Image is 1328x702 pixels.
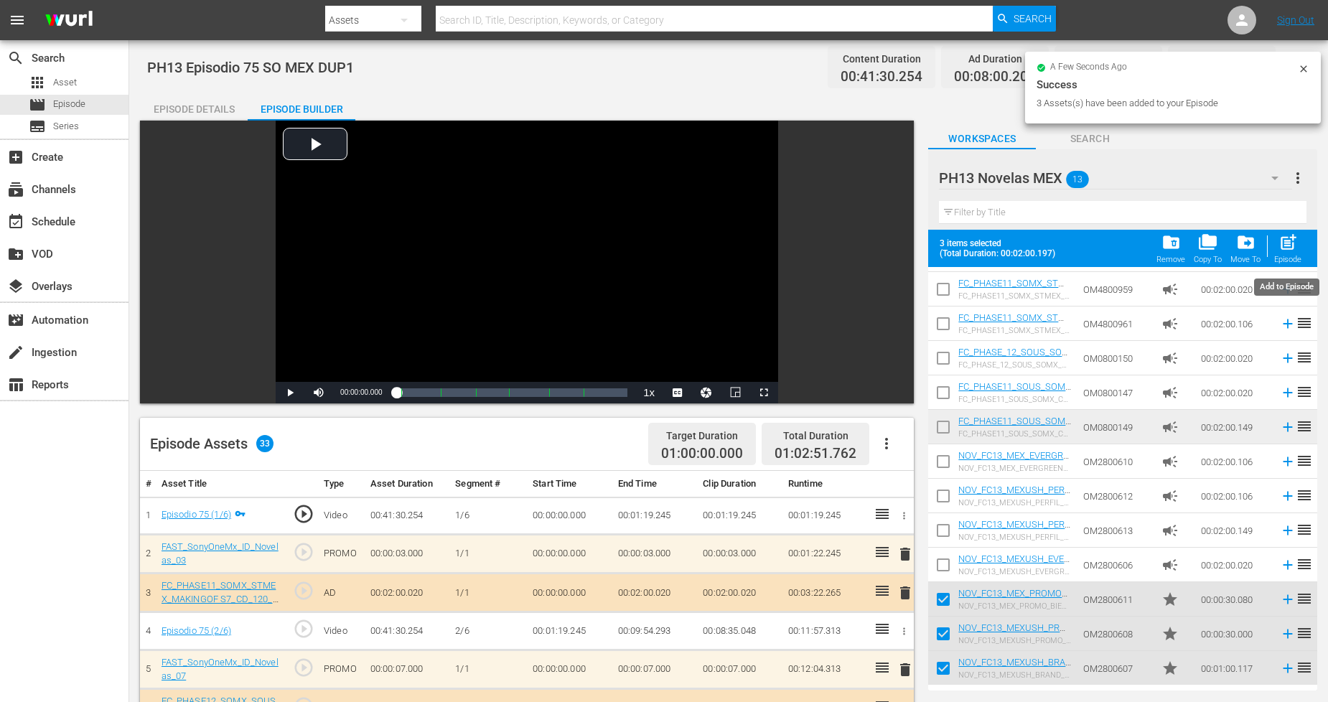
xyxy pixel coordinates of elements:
[954,49,1036,69] div: Ad Duration
[1077,513,1156,548] td: OM2800613
[1181,49,1263,69] div: Total Duration
[1280,419,1296,435] svg: Add to Episode
[293,657,314,678] span: play_circle_outline
[663,382,692,403] button: Captions
[1161,660,1179,677] span: Promo
[140,497,156,535] td: 1
[7,213,24,230] span: Schedule
[940,238,1062,248] span: 3 items selected
[612,535,698,574] td: 00:00:03.000
[1077,375,1156,410] td: OM0800147
[1280,488,1296,504] svg: Add to Episode
[29,96,46,113] span: Episode
[958,360,1071,370] div: FC_PHASE_12_SOUS_SOMX_COMP_TRIVIAS_CD_120
[449,650,527,689] td: 1/1
[1014,6,1052,32] span: Search
[1161,350,1179,367] span: Ad
[1077,617,1156,651] td: OM2800608
[340,388,382,396] span: 00:00:00.000
[1161,315,1179,332] span: Ad
[1195,272,1274,306] td: 00:02:00.020
[958,498,1071,507] div: NOV_FC13_MEXUSH_PERFIL_BARBARA_DOBAR_120
[1161,384,1179,401] span: Ad
[53,75,77,90] span: Asset
[1077,272,1156,306] td: OM4800959
[53,119,79,134] span: Series
[147,59,354,76] span: PH13 Episodio 75 SO MEX DUP1
[782,535,868,574] td: 00:01:22.245
[958,567,1071,576] div: NOV_FC13_MEXUSH_EVERGREEN_DOBAR_120
[775,445,856,462] span: 01:02:51.762
[1289,161,1306,195] button: more_vert
[1280,350,1296,366] svg: Add to Episode
[1195,306,1274,341] td: 00:02:00.106
[749,382,778,403] button: Fullscreen
[248,92,355,121] button: Episode Builder
[1289,169,1306,187] span: more_vert
[958,464,1071,473] div: NOV_FC13_MEX_EVERGREEN_BIENV-REALIDAD_120
[1230,255,1261,264] div: Move To
[958,553,1070,575] a: NOV_FC13_MEXUSH_EVERGREEN_DOBAR_120
[661,446,743,462] span: 01:00:00.000
[1189,228,1226,268] span: Copy Item To Workspace
[928,130,1036,148] span: Workspaces
[958,588,1067,620] a: NOV_FC13_MEX_PROMO_BIENV-REALIDAD_INDEP_30
[304,382,333,403] button: Mute
[1280,591,1296,607] svg: Add to Episode
[276,121,778,403] div: Video Player
[612,612,698,650] td: 00:09:54.293
[958,312,1071,345] a: FC_PHASE11_SOMX_STMEX_MAKINGOF S6_CD_120_ORIGINAL
[527,497,612,535] td: 00:00:00.000
[318,650,365,689] td: PROMO
[162,657,279,681] a: FAST_SonyOneMx_ID_Novelas_07
[449,535,527,574] td: 1/1
[7,50,24,67] span: Search
[1296,590,1313,607] span: reorder
[1280,385,1296,401] svg: Add to Episode
[1226,228,1265,268] span: Move Item To Workspace
[782,574,868,612] td: 00:03:22.265
[1280,626,1296,642] svg: Add to Episode
[1236,233,1255,252] span: drive_file_move
[162,580,279,617] a: FC_PHASE11_SOMX_STMEX_MAKINGOF S7_CD_120_ORIGINAL_v2
[697,612,782,650] td: 00:08:35.048
[527,574,612,612] td: 00:00:00.000
[697,650,782,689] td: 00:00:07.000
[397,388,628,397] div: Progress Bar
[1280,454,1296,469] svg: Add to Episode
[140,92,248,126] div: Episode Details
[1195,479,1274,513] td: 00:02:00.106
[954,69,1036,85] span: 00:08:00.209
[897,659,914,680] button: delete
[1077,341,1156,375] td: OM0800150
[1077,479,1156,513] td: OM2800612
[150,435,273,452] div: Episode Assets
[635,382,663,403] button: Playback Rate
[612,497,698,535] td: 00:01:19.245
[782,650,868,689] td: 00:12:04.313
[1278,233,1298,252] span: post_add
[1296,452,1313,469] span: reorder
[1280,316,1296,332] svg: Add to Episode
[958,519,1070,540] a: NOV_FC13_MEXUSH_PERFIL_MARISELA_DOBAR_120
[939,158,1291,198] div: PH13 Novelas MEX
[841,49,922,69] div: Content Duration
[248,92,355,126] div: Episode Builder
[661,426,743,446] div: Target Duration
[1280,660,1296,676] svg: Add to Episode
[1195,617,1274,651] td: 00:00:30.000
[897,546,914,563] span: delete
[1037,76,1309,93] div: Success
[1195,444,1274,479] td: 00:02:00.106
[1195,375,1274,410] td: 00:02:00.020
[958,533,1071,542] div: NOV_FC13_MEXUSH_PERFIL_MARISELA_DOBAR_120
[140,650,156,689] td: 5
[958,395,1071,404] div: FC_PHASE11_SOUS_SOMX_COMP_BTS_CD_120_AD
[1277,14,1314,26] a: Sign Out
[1077,410,1156,444] td: OM0800149
[1296,349,1313,366] span: reorder
[697,471,782,497] th: Clip Duration
[697,535,782,574] td: 00:00:03.000
[1296,521,1313,538] span: reorder
[162,625,231,636] a: Episodio 75 (2/6)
